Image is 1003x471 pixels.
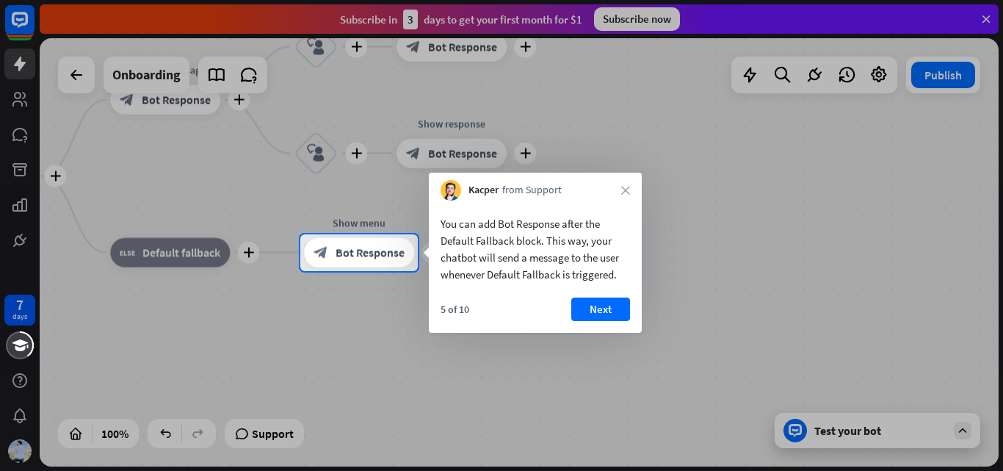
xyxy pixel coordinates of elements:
[336,245,405,260] span: Bot Response
[502,183,562,198] span: from Support
[314,245,328,260] i: block_bot_response
[571,298,630,321] button: Next
[441,303,469,316] div: 5 of 10
[621,186,630,195] i: close
[12,6,56,50] button: Open LiveChat chat widget
[468,183,499,198] span: Kacper
[441,215,630,283] div: You can add Bot Response after the Default Fallback block. This way, your chatbot will send a mes...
